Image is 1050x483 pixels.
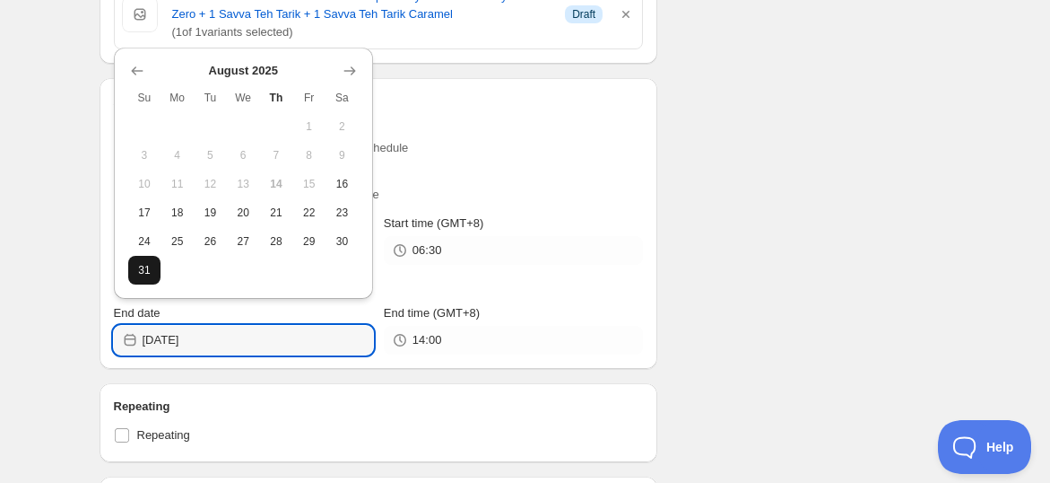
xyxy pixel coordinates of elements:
span: 26 [201,234,220,249]
button: Thursday August 7 2025 [260,141,293,170]
th: Wednesday [227,83,260,112]
button: Saturday August 2 2025 [325,112,359,141]
span: Sa [333,91,351,105]
span: 22 [299,206,318,220]
button: Monday August 11 2025 [161,170,194,198]
span: Start time (GMT+8) [384,216,484,230]
button: Friday August 15 2025 [292,170,325,198]
button: Friday August 29 2025 [292,227,325,256]
span: 8 [299,148,318,162]
span: ( 1 of 1 variants selected) [172,23,551,41]
th: Friday [292,83,325,112]
button: Tuesday August 5 2025 [194,141,227,170]
button: Tuesday August 12 2025 [194,170,227,198]
span: Draft [572,7,595,22]
button: Sunday August 3 2025 [128,141,161,170]
span: 9 [333,148,351,162]
span: 1 [299,119,318,134]
button: Saturday August 23 2025 [325,198,359,227]
span: 2 [333,119,351,134]
button: Today Thursday August 14 2025 [260,170,293,198]
button: Wednesday August 20 2025 [227,198,260,227]
button: Monday August 25 2025 [161,227,194,256]
button: Friday August 1 2025 [292,112,325,141]
h2: Repeating [114,398,644,416]
span: 21 [267,206,286,220]
span: 4 [168,148,187,162]
span: 24 [135,234,154,249]
button: Saturday August 30 2025 [325,227,359,256]
span: 15 [299,177,318,191]
button: Thursday August 28 2025 [260,227,293,256]
th: Tuesday [194,83,227,112]
span: 13 [234,177,253,191]
th: Monday [161,83,194,112]
span: 16 [333,177,351,191]
button: Show previous month, July 2025 [125,58,150,83]
button: Sunday August 31 2025 [128,256,161,285]
span: Mo [168,91,187,105]
span: 31 [135,263,154,277]
span: 28 [267,234,286,249]
span: Fr [299,91,318,105]
span: 6 [234,148,253,162]
span: 10 [135,177,154,191]
span: 27 [234,234,253,249]
span: 12 [201,177,220,191]
span: 29 [299,234,318,249]
span: Tu [201,91,220,105]
span: 25 [168,234,187,249]
span: 5 [201,148,220,162]
span: 11 [168,177,187,191]
span: End date [114,306,161,320]
button: Sunday August 10 2025 [128,170,161,198]
button: Show next month, September 2025 [337,58,362,83]
span: Th [267,91,286,105]
span: 3 [135,148,154,162]
span: 7 [267,148,286,162]
button: Tuesday August 26 2025 [194,227,227,256]
button: Sunday August 24 2025 [128,227,161,256]
span: 14 [267,177,286,191]
span: 17 [135,206,154,220]
button: Friday August 8 2025 [292,141,325,170]
span: We [234,91,253,105]
span: End time (GMT+8) [384,306,480,320]
span: 23 [333,206,351,220]
span: 30 [333,234,351,249]
button: Friday August 22 2025 [292,198,325,227]
button: Monday August 18 2025 [161,198,194,227]
button: Wednesday August 27 2025 [227,227,260,256]
h2: Active dates [114,92,644,110]
button: Sunday August 17 2025 [128,198,161,227]
button: Thursday August 21 2025 [260,198,293,227]
th: Saturday [325,83,359,112]
button: Monday August 4 2025 [161,141,194,170]
button: Wednesday August 13 2025 [227,170,260,198]
span: Repeating [137,428,190,442]
button: Saturday August 9 2025 [325,141,359,170]
span: Su [135,91,154,105]
span: 18 [168,206,187,220]
button: Tuesday August 19 2025 [194,198,227,227]
th: Thursday [260,83,293,112]
button: Wednesday August 6 2025 [227,141,260,170]
th: Sunday [128,83,161,112]
button: Saturday August 16 2025 [325,170,359,198]
iframe: Toggle Customer Support [938,420,1032,474]
span: 20 [234,206,253,220]
span: 19 [201,206,220,220]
